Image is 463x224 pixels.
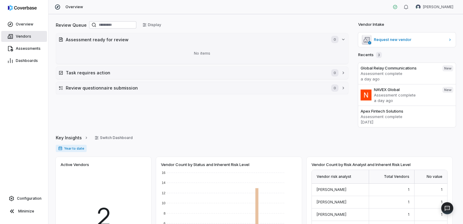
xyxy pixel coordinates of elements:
span: Vendor Count by Status and Inherent Risk Level [161,162,249,167]
span: Vendors [16,34,31,39]
p: Assessment complete [361,114,453,119]
text: 8 [164,212,165,215]
a: Overview [1,19,47,30]
span: 0 [331,69,338,76]
h3: Apex Fintech Solutions [361,108,453,114]
span: Configuration [17,196,42,201]
h2: Recents [358,52,382,58]
img: logo-D7KZi-bG.svg [8,5,37,11]
span: 1 [408,212,409,217]
a: Apex Fintech SolutionsAssessment complete[DATE] [358,106,456,127]
span: [PERSON_NAME] [317,200,346,204]
text: 14 [162,181,165,185]
div: No value [415,170,447,184]
span: 0 [331,84,338,92]
div: Total Vendors [369,170,415,184]
h2: Task requires action [66,70,325,76]
button: Key Insights [54,131,90,144]
span: 1 [441,200,442,204]
svg: Date range for report [58,146,62,151]
a: Dashboards [1,55,47,66]
span: 1 [441,212,442,217]
p: Assessment complete [361,71,438,76]
p: Assessment complete [374,92,438,98]
span: Minimize [18,209,34,214]
h3: NAVEX Global [374,87,438,92]
text: 10 [162,201,165,205]
span: 3 [376,52,382,58]
span: Year to date [56,145,87,152]
button: Task requires action0 [56,67,348,79]
a: Vendors [1,31,47,42]
span: [PERSON_NAME] [317,212,346,217]
button: Assessment ready for review0 [56,33,348,46]
p: [DATE] [361,119,453,125]
text: 12 [162,191,165,195]
span: Active Vendors [61,162,89,167]
span: Request new vendor [374,37,445,42]
img: Salman Rizvi avatar [416,5,421,9]
p: a day ago [374,98,438,103]
a: Request new vendor [358,32,456,47]
button: Salman Rizvi avatar[PERSON_NAME] [412,2,457,12]
span: 1 [441,187,442,192]
div: Vendor risk analyst [312,170,369,184]
button: Review questionnaire submission0 [56,82,348,94]
button: Minimize [2,205,46,217]
h2: Review Queue [56,22,87,28]
span: 0 [331,36,338,43]
span: Vendor Count by Risk Analyst and Inherent Risk Level [311,162,411,167]
span: Dashboards [16,58,38,63]
h2: Vendor Intake [358,22,384,28]
span: 1 [408,200,409,204]
button: Switch Dashboard [91,133,136,142]
span: Overview [65,5,83,9]
h3: Global Relay Communications [361,65,438,71]
a: NAVEX GlobalAssessment completea day agoNew [358,84,456,106]
h2: Assessment ready for review [66,36,325,43]
a: Key Insights [56,131,88,144]
div: No items [58,46,346,61]
span: Overview [16,22,33,27]
span: [PERSON_NAME] [317,187,346,192]
span: New [442,65,453,71]
span: New [442,87,453,93]
p: a day ago [361,76,438,82]
span: Assessments [16,46,41,51]
a: Configuration [2,193,46,204]
a: Assessments [1,43,47,54]
a: Global Relay CommunicationsAssessment completea day agoNew [358,63,456,84]
h2: Review questionnaire submission [66,85,325,91]
span: [PERSON_NAME] [423,5,453,9]
text: 16 [162,171,165,175]
span: Key Insights [56,134,82,141]
button: Display [139,20,165,29]
span: 1 [408,187,409,192]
